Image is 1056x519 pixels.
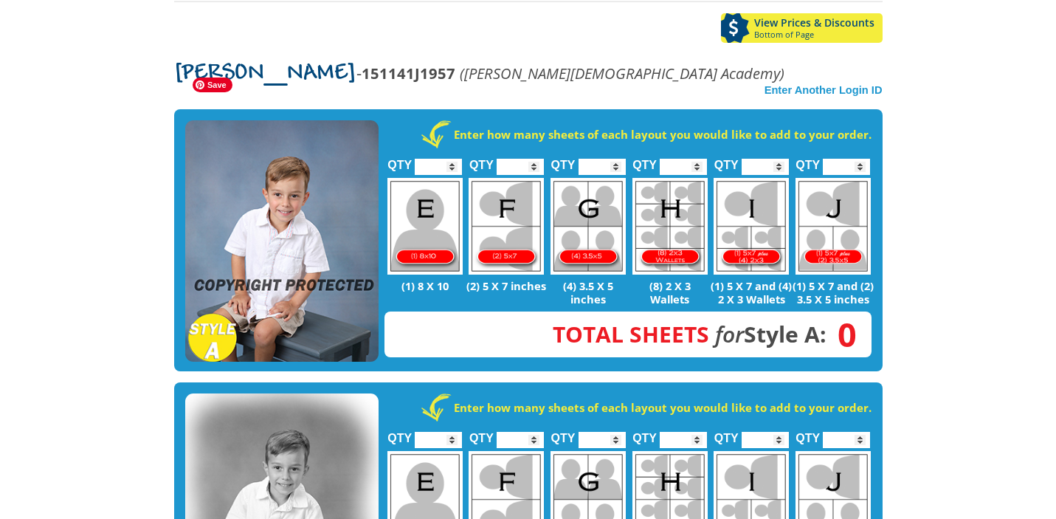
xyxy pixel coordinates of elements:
p: (2) 5 X 7 inches [466,279,548,292]
img: E [387,178,463,275]
p: - [174,65,784,82]
strong: Enter how many sheets of each layout you would like to add to your order. [454,127,872,142]
span: Bottom of Page [754,30,883,39]
a: View Prices & DiscountsBottom of Page [721,13,883,43]
a: Enter Another Login ID [765,84,883,96]
p: (8) 2 X 3 Wallets [629,279,711,306]
img: I [714,178,789,275]
strong: Enter how many sheets of each layout you would like to add to your order. [454,400,872,415]
label: QTY [387,142,412,179]
img: G [551,178,626,275]
label: QTY [551,416,576,452]
em: ([PERSON_NAME][DEMOGRAPHIC_DATA] Academy) [460,63,784,83]
img: J [796,178,871,275]
p: (1) 5 X 7 and (4) 2 X 3 Wallets [711,279,793,306]
strong: 151141J1957 [362,63,455,83]
p: (1) 5 X 7 and (2) 3.5 X 5 inches [793,279,874,306]
span: Save [193,78,232,92]
p: (4) 3.5 X 5 inches [548,279,629,306]
p: (1) 8 X 10 [384,279,466,292]
label: QTY [632,416,657,452]
span: [PERSON_NAME] [174,62,356,86]
span: 0 [826,326,857,343]
label: QTY [714,142,739,179]
label: QTY [632,142,657,179]
img: H [632,178,708,275]
strong: Style A: [553,319,826,349]
span: Total Sheets [553,319,709,349]
label: QTY [469,416,494,452]
em: for [715,319,744,349]
label: QTY [714,416,739,452]
label: QTY [796,416,820,452]
img: STYLE A [185,120,379,362]
label: QTY [551,142,576,179]
label: QTY [387,416,412,452]
label: QTY [796,142,820,179]
label: QTY [469,142,494,179]
img: F [469,178,544,275]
